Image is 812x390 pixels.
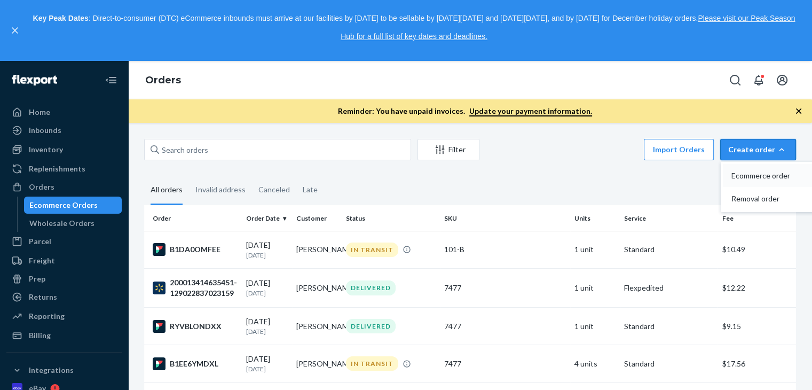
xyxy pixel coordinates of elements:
[624,244,713,255] p: Standard
[444,321,566,332] div: 7477
[246,316,288,336] div: [DATE]
[570,269,620,308] td: 1 unit
[6,308,122,325] a: Reporting
[292,308,342,345] td: [PERSON_NAME]
[644,139,714,160] button: Import Orders
[246,251,288,260] p: [DATE]
[246,240,288,260] div: [DATE]
[724,69,746,91] button: Open Search Box
[303,176,318,204] div: Late
[12,75,57,85] img: Flexport logo
[26,10,802,45] p: : Direct-to-consumer (DTC) eCommerce inbounds must arrive at our facilities by [DATE] to be sella...
[718,205,796,231] th: Fee
[6,270,122,287] a: Prep
[718,269,796,308] td: $12.22
[6,122,122,139] a: Inbounds
[153,357,238,370] div: B1EE6YMDXL
[29,365,74,376] div: Integrations
[338,106,592,116] p: Reminder: You have unpaid invoices.
[6,160,122,177] a: Replenishments
[624,283,713,293] p: Flexpedited
[444,358,566,369] div: 7477
[29,330,51,341] div: Billing
[342,205,439,231] th: Status
[144,205,242,231] th: Order
[346,280,396,295] div: DELIVERED
[292,231,342,268] td: [PERSON_NAME]
[718,345,796,383] td: $17.56
[6,233,122,250] a: Parcel
[153,277,238,299] div: 200013414635451-129022837023159
[417,139,479,160] button: Filter
[731,195,798,202] span: Removal order
[29,218,94,229] div: Wholesale Orders
[29,311,65,322] div: Reporting
[6,178,122,196] a: Orders
[6,362,122,379] button: Integrations
[6,141,122,158] a: Inventory
[24,215,122,232] a: Wholesale Orders
[24,197,122,214] a: Ecommerce Orders
[748,69,769,91] button: Open notifications
[29,200,98,210] div: Ecommerce Orders
[624,321,713,332] p: Standard
[242,205,292,231] th: Order Date
[29,255,55,266] div: Freight
[570,308,620,345] td: 1 unit
[246,354,288,373] div: [DATE]
[346,356,398,371] div: IN TRANSIT
[246,278,288,298] div: [DATE]
[33,14,89,22] strong: Key Peak Dates
[153,243,238,256] div: B1DA0OMFEE
[6,104,122,121] a: Home
[570,231,620,268] td: 1 unit
[29,292,57,302] div: Returns
[29,274,45,284] div: Prep
[29,125,61,136] div: Inbounds
[296,214,338,223] div: Customer
[137,65,190,96] ol: breadcrumbs
[246,364,288,373] p: [DATE]
[731,172,798,180] span: Ecommerce order
[620,205,718,231] th: Service
[258,176,290,204] div: Canceled
[720,139,796,160] button: Create orderEcommerce orderRemoval order
[624,358,713,369] p: Standard
[6,327,122,344] a: Billing
[469,106,592,116] a: Update your payment information.
[570,345,620,383] td: 4 units
[444,244,566,255] div: 101-B
[570,205,620,231] th: Units
[145,74,181,86] a: Orders
[440,205,570,231] th: SKU
[346,243,398,257] div: IN TRANSIT
[292,269,342,308] td: [PERSON_NAME]
[346,319,396,333] div: DELIVERED
[29,107,50,118] div: Home
[246,288,288,298] p: [DATE]
[195,176,246,204] div: Invalid address
[100,69,122,91] button: Close Navigation
[29,182,54,192] div: Orders
[444,283,566,293] div: 7477
[144,139,411,160] input: Search orders
[341,14,795,41] a: Please visit our Peak Season Hub for a full list of key dates and deadlines.
[151,176,183,205] div: All orders
[728,144,788,155] div: Create order
[29,144,63,155] div: Inventory
[6,252,122,269] a: Freight
[246,327,288,336] p: [DATE]
[29,236,51,247] div: Parcel
[153,320,238,333] div: RYVBLONDXX
[771,69,793,91] button: Open account menu
[292,345,342,383] td: [PERSON_NAME]
[6,288,122,306] a: Returns
[718,231,796,268] td: $10.49
[418,144,479,155] div: Filter
[718,308,796,345] td: $9.15
[29,163,85,174] div: Replenishments
[10,25,20,36] button: close,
